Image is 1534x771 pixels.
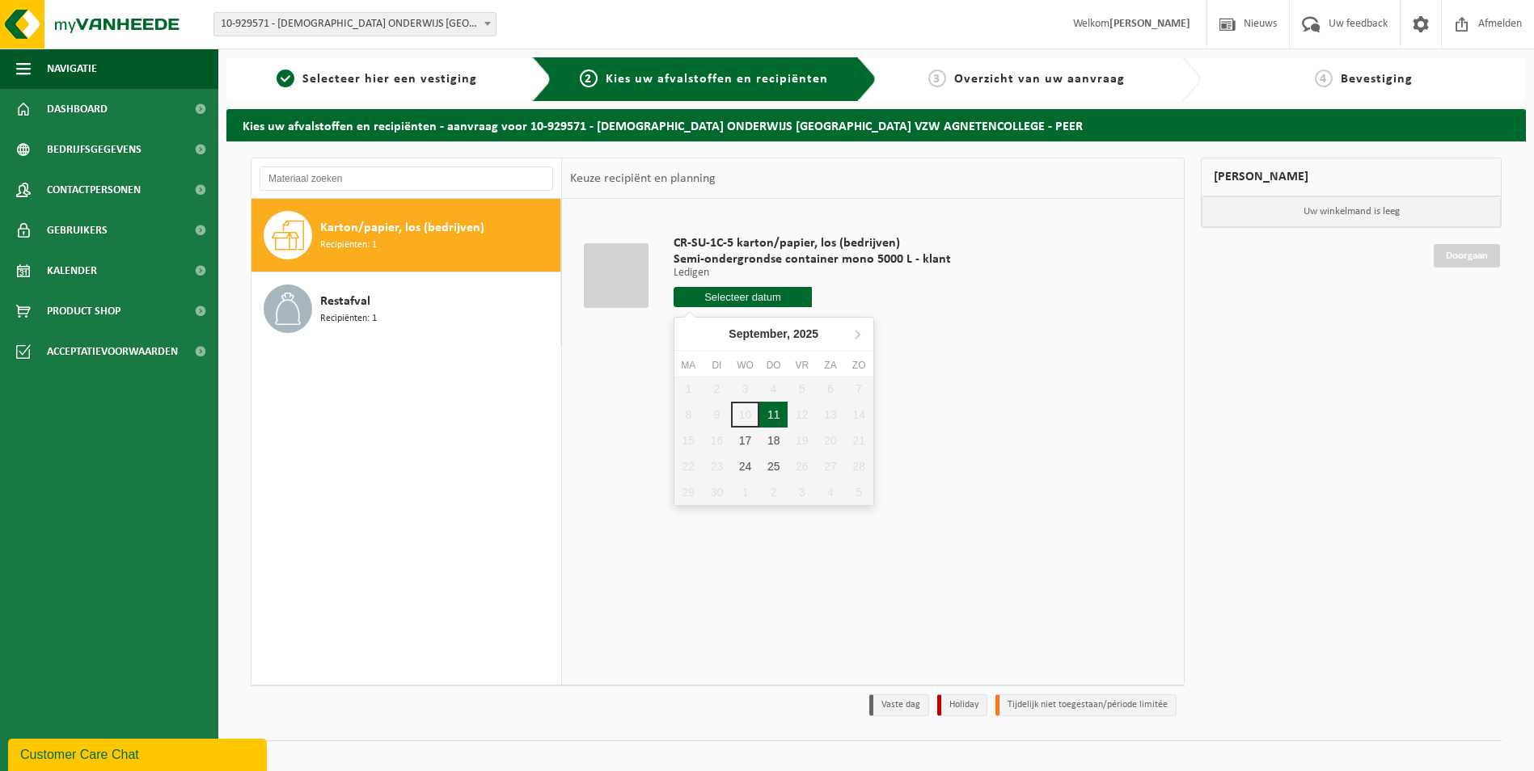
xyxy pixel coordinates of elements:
[562,158,724,199] div: Keuze recipiënt en planning
[251,272,561,345] button: Restafval Recipiënten: 1
[302,73,477,86] span: Selecteer hier een vestiging
[674,235,951,251] span: CR-SU-1C-5 karton/papier, los (bedrijven)
[580,70,598,87] span: 2
[214,13,496,36] span: 10-929571 - KATHOLIEK ONDERWIJS SINT-MICHIEL VZW AGNETENCOLLEGE - PEER
[759,357,788,373] div: do
[1315,70,1333,87] span: 4
[928,70,946,87] span: 3
[731,357,759,373] div: wo
[731,479,759,505] div: 1
[816,357,844,373] div: za
[1341,73,1413,86] span: Bevestiging
[845,357,873,373] div: zo
[1202,196,1501,227] p: Uw winkelmand is leeg
[47,48,97,89] span: Navigatie
[235,70,519,89] a: 1Selecteer hier een vestiging
[954,73,1125,86] span: Overzicht van uw aanvraag
[722,321,825,347] div: September,
[47,170,141,210] span: Contactpersonen
[320,218,484,238] span: Karton/papier, los (bedrijven)
[937,694,987,716] li: Holiday
[47,331,178,372] span: Acceptatievoorwaarden
[320,311,377,327] span: Recipiënten: 1
[47,291,120,331] span: Product Shop
[606,73,828,86] span: Kies uw afvalstoffen en recipiënten
[995,694,1177,716] li: Tijdelijk niet toegestaan/période limitée
[759,402,788,428] div: 11
[1201,158,1502,196] div: [PERSON_NAME]
[759,428,788,453] div: 18
[277,70,294,87] span: 1
[1109,18,1190,30] strong: [PERSON_NAME]
[47,251,97,291] span: Kalender
[226,109,1526,141] h2: Kies uw afvalstoffen en recipiënten - aanvraag voor 10-929571 - [DEMOGRAPHIC_DATA] ONDERWIJS [GEO...
[703,357,731,373] div: di
[674,357,703,373] div: ma
[731,428,759,453] div: 17
[869,694,929,716] li: Vaste dag
[793,328,818,339] i: 2025
[788,357,816,373] div: vr
[320,238,377,253] span: Recipiënten: 1
[731,453,759,479] div: 24
[47,129,142,170] span: Bedrijfsgegevens
[1434,244,1500,268] a: Doorgaan
[674,268,951,279] p: Ledigen
[674,251,951,268] span: Semi-ondergrondse container mono 5000 L - klant
[674,287,813,307] input: Selecteer datum
[47,210,108,251] span: Gebruikers
[759,479,788,505] div: 2
[251,199,561,272] button: Karton/papier, los (bedrijven) Recipiënten: 1
[320,292,370,311] span: Restafval
[759,453,788,479] div: 25
[260,166,553,191] input: Materiaal zoeken
[47,89,108,129] span: Dashboard
[8,735,270,771] iframe: chat widget
[213,12,497,36] span: 10-929571 - KATHOLIEK ONDERWIJS SINT-MICHIEL VZW AGNETENCOLLEGE - PEER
